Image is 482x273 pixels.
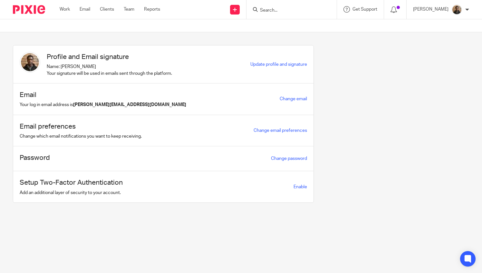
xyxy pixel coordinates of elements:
span: Get Support [352,7,377,12]
h1: Email preferences [20,122,142,132]
a: Change password [271,156,307,161]
img: WhatsApp%20Image%202025-04-23%20.jpg [20,52,40,73]
img: WhatsApp%20Image%202025-04-23%20.jpg [452,5,462,15]
input: Search [259,8,317,14]
p: Name: [PERSON_NAME] Your signature will be used in emails sent through the platform. [47,63,172,77]
a: Work [60,6,70,13]
a: Change email preferences [254,128,307,133]
h1: Profile and Email signature [47,52,172,62]
p: Your log in email address is [20,102,186,108]
img: Pixie [13,5,45,14]
h1: Password [20,153,50,163]
span: Enable [294,185,307,189]
h1: Email [20,90,186,100]
a: Update profile and signature [250,62,307,67]
a: Reports [144,6,160,13]
p: Change which email notifications you want to keep receiving. [20,133,142,140]
p: [PERSON_NAME] [413,6,448,13]
b: [PERSON_NAME][EMAIL_ADDRESS][DOMAIN_NAME] [73,102,186,107]
a: Clients [100,6,114,13]
a: Email [80,6,90,13]
h1: Setup Two-Factor Authentication [20,178,123,188]
p: Add an additional layer of security to your account. [20,190,123,196]
a: Team [124,6,134,13]
a: Change email [280,97,307,101]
